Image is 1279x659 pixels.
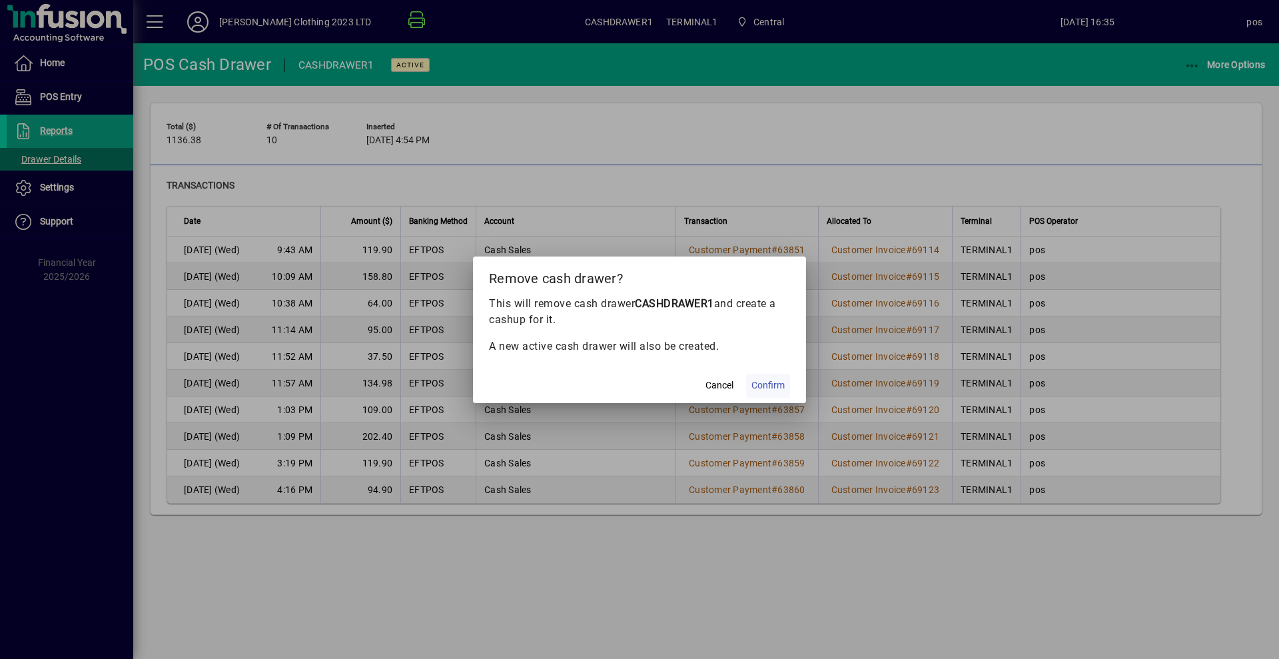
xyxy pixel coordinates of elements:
[489,296,790,328] p: This will remove cash drawer and create a cashup for it.
[698,374,741,398] button: Cancel
[746,374,790,398] button: Confirm
[751,378,785,392] span: Confirm
[489,338,790,354] p: A new active cash drawer will also be created.
[635,297,714,310] b: CASHDRAWER1
[705,378,733,392] span: Cancel
[473,257,806,295] h2: Remove cash drawer?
